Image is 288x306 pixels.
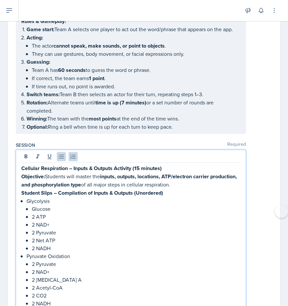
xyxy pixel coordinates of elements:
p: Team A has to guess the word or phrase. [32,66,240,74]
strong: Winning: [27,115,47,122]
strong: Rotation: [27,99,48,106]
strong: Rules & Gameplay: [21,17,66,25]
p: Pyruvate Oxidation [27,252,240,260]
p: The team with the at the end of the time wins. [27,115,240,123]
p: 2 Acetyl-CoA [32,284,240,292]
p: 2 ATP [32,213,240,221]
strong: Guessing: [27,58,50,66]
strong: Student Slips – Compilation of Inputs & Outputs (Unordered) [21,189,163,197]
strong: Acting: [27,34,43,41]
span: Required [227,142,246,148]
p: 2 Pyruvate [32,229,240,236]
p: Alternate teams until or a set number of rounds are completed. [27,98,240,115]
p: Team A selects one player to act out the word/phrase that appears on the app. [27,25,240,33]
p: If correct, the team earns . [32,74,240,82]
p: The actor . [32,42,240,50]
strong: Cellular Respiration – Inputs & Outputs Activity (15 minutes) [21,164,162,172]
strong: 60 seconds [58,66,86,74]
strong: most points [89,115,116,122]
p: If time runs out, no point is awarded. [32,82,240,90]
strong: Optional: [27,123,48,131]
strong: inputs, outputs, locations, ATP/electron carrier production, and phosphorylation type [21,173,238,188]
p: 2 NAD+ [32,268,240,276]
p: Team B then selects an actor for their turn, repeating steps 1–3. [27,90,240,98]
p: They can use gestures, body movement, or facial expressions only. [32,50,240,58]
p: Ring a bell when time is up for each turn to keep pace. [27,123,240,131]
strong: Switch teams: [27,91,60,98]
strong: Game start: [27,26,54,33]
strong: Objective: [21,173,45,180]
p: 2 NADH [32,244,240,252]
strong: 1 point [89,75,104,82]
label: Session [16,142,35,148]
p: 2 CO2 [32,292,240,299]
p: 2 [MEDICAL_DATA] A [32,276,240,284]
p: Glycolysis [27,197,240,205]
strong: time is up (7 minutes) [95,99,146,106]
p: Students will master the of all major steps in cellular respiration. [21,172,240,189]
p: 2 Net ATP [32,236,240,244]
p: 2 NAD+ [32,221,240,229]
p: 2 Pyruvate [32,260,240,268]
p: Glucose [32,205,240,213]
strong: cannot speak, make sounds, or point to objects [53,42,165,50]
